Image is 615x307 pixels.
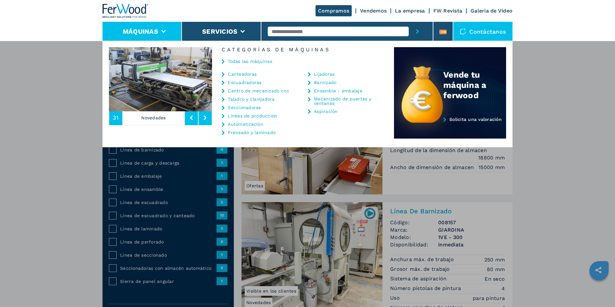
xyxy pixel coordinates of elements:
[394,117,506,139] a: Solicita una valoración
[212,47,315,111] img: image
[453,22,512,41] div: Contáctanos
[228,122,263,126] a: Automatización
[202,28,237,35] button: Servicios
[395,8,425,14] a: La empresa
[314,89,362,93] a: Ensamble - embalaje
[314,80,336,85] a: Barnizado
[228,130,275,135] a: Prensado y laminado
[314,97,378,106] a: Mecanizado de puertas y ventanas
[228,72,257,76] a: Canteadoras
[102,4,149,18] img: Ferwood
[228,114,277,118] a: Líneas de producción
[228,97,275,101] a: Taladro y clavijadora
[443,70,506,100] div: Vende tu máquina a ferwood
[471,8,512,14] a: Galeria de Video
[212,47,394,52] h6: Categorías de máquinas
[460,28,466,35] img: Contáctanos
[314,72,334,76] a: Lijadoras
[109,47,212,111] img: image
[316,5,352,16] a: Compramos
[228,89,289,93] a: Centro de mecanizado cnc
[360,8,387,14] a: Vendemos
[228,105,261,110] a: Seccionadoras
[122,110,185,125] p: Novedades
[123,28,158,35] button: Máquinas
[113,115,119,121] span: 31
[409,22,426,41] button: submit-button
[228,59,272,64] a: Todas las máquinas
[228,80,261,85] a: Escuadradoras
[433,8,463,14] a: FW Revista
[314,109,338,114] a: Aspiración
